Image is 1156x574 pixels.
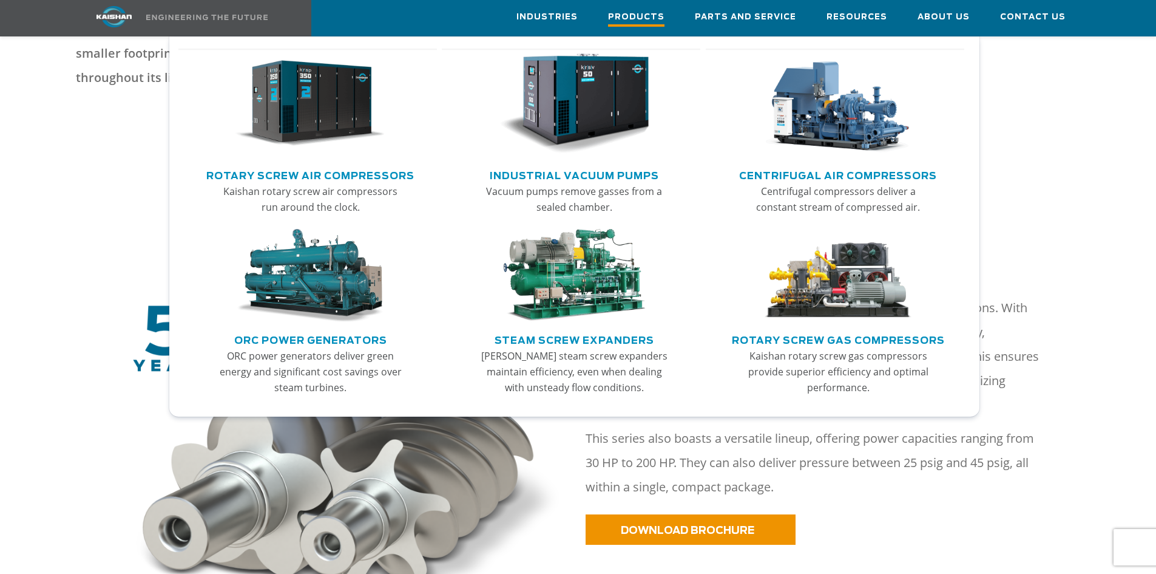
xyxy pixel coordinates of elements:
span: DOWNLOAD BROCHURE [621,525,754,536]
img: thumb-Industrial-Vacuum-Pumps [499,53,649,154]
a: Steam Screw Expanders [495,330,654,348]
a: Resources [826,1,887,33]
span: Contact Us [1000,10,1066,24]
p: Vacuum pumps remove gasses from a sealed chamber. [479,183,669,215]
p: Kaishan rotary screw gas compressors provide superior efficiency and optimal performance. [743,348,933,395]
p: Kaishan rotary screw air compressors run around the clock. [216,183,405,215]
a: Contact Us [1000,1,1066,33]
a: Centrifugal Air Compressors [739,165,937,183]
a: DOWNLOAD BROCHURE [586,514,796,545]
a: Industrial Vacuum Pumps [490,165,659,183]
a: Products [608,1,664,36]
img: thumb-Steam-Screw-Expanders [499,229,649,323]
img: thumb-Centrifugal-Air-Compressors [763,53,913,154]
a: ORC Power Generators [234,330,387,348]
p: [PERSON_NAME] steam screw expanders maintain efficiency, even when dealing with unsteady flow con... [479,348,669,395]
img: kaishan logo [69,6,160,27]
span: Products [608,10,664,27]
a: Parts and Service [695,1,796,33]
p: Centrifugal compressors deliver a constant stream of compressed air. [743,183,933,215]
a: Industries [516,1,578,33]
span: About Us [918,10,970,24]
img: thumb-Rotary-Screw-Gas-Compressors [763,229,913,323]
img: thumb-ORC-Power-Generators [235,229,385,323]
a: About Us [918,1,970,33]
span: Industries [516,10,578,24]
span: Parts and Service [695,10,796,24]
p: This series also boasts a versatile lineup, offering power capacities ranging from 30 HP to 200 H... [586,426,1039,499]
img: Engineering the future [146,15,268,20]
img: thumb-Rotary-Screw-Air-Compressors [235,53,385,154]
a: Rotary Screw Air Compressors [206,165,414,183]
p: ORC power generators deliver green energy and significant cost savings over steam turbines. [216,348,405,395]
a: Rotary Screw Gas Compressors [732,330,945,348]
span: Resources [826,10,887,24]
